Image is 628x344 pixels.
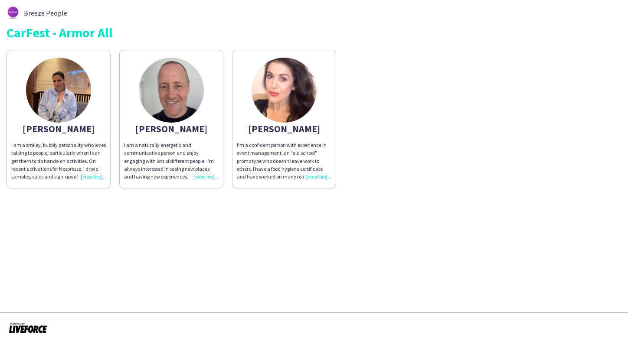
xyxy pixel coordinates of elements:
[26,58,91,123] img: thumb-6389f39db49da.png
[7,26,621,39] div: CarFest - Armor All
[252,58,317,123] img: thumb-a8987ca7-7f6d-46a3-8279-29e8a0ce882a.jpg
[11,142,106,227] span: I am a smiley, bubbly personality who loves talking to people, particularly when I can get them t...
[139,58,204,123] img: thumb-6881fa7aaf5af.jpg
[11,125,106,133] div: [PERSON_NAME]
[7,6,20,19] img: thumb-62876bd588459.png
[124,141,219,181] div: I am a naturally energetic and communicative person and enjoy engaging with lots of different peo...
[237,125,331,133] div: [PERSON_NAME]
[237,141,331,181] div: I'm a confident person with experience in event management, an "old school" promo type who doesn'...
[24,9,67,17] span: Breeze People
[124,125,219,133] div: [PERSON_NAME]
[9,321,47,334] img: Powered by Liveforce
